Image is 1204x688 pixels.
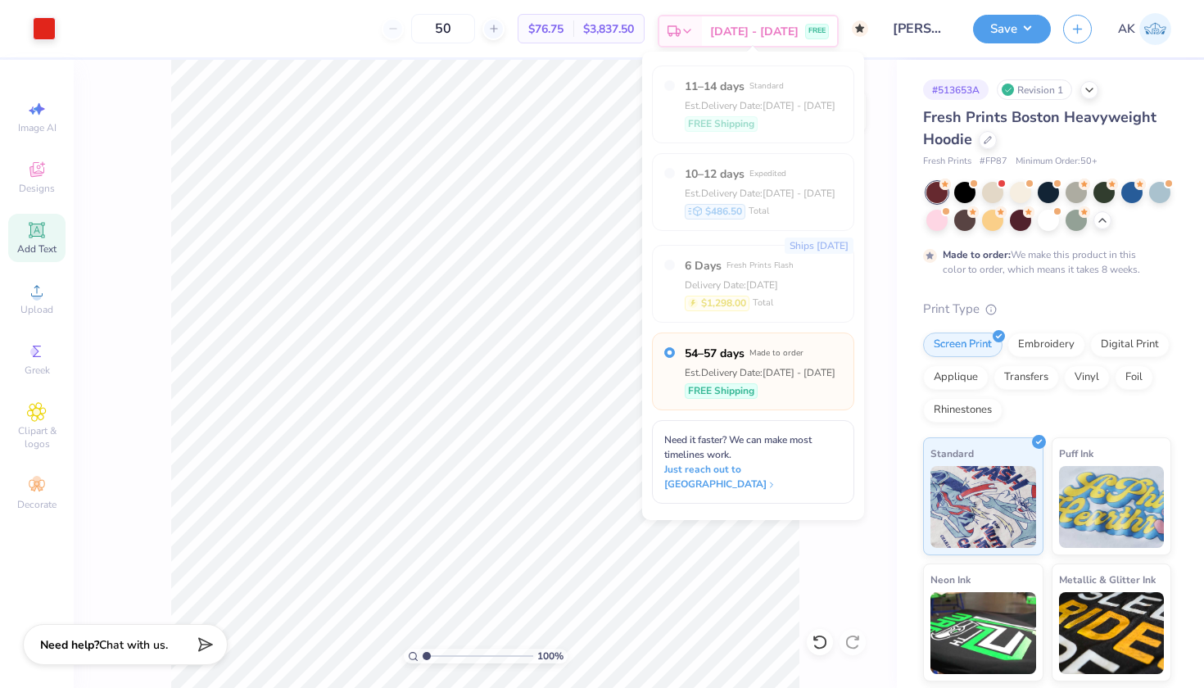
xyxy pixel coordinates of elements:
span: [DATE] - [DATE] [710,23,799,40]
span: $76.75 [528,20,564,38]
span: 10–12 days [685,165,745,183]
div: Delivery Date: [DATE] [685,278,794,292]
div: Screen Print [923,333,1003,357]
div: Est. Delivery Date: [DATE] - [DATE] [685,186,835,201]
div: Digital Print [1090,333,1170,357]
span: Made to order [749,347,803,359]
span: Fresh Prints Flash [726,260,794,271]
span: Clipart & logos [8,424,66,450]
span: FREE Shipping [688,116,754,131]
span: Neon Ink [930,571,971,588]
div: Revision 1 [997,79,1072,100]
span: FREE Shipping [688,383,754,398]
img: Alison Kacerik [1139,13,1171,45]
span: Decorate [17,498,57,511]
strong: Made to order: [943,248,1011,261]
div: Est. Delivery Date: [DATE] - [DATE] [685,98,835,113]
span: 100 % [537,649,564,663]
a: AK [1118,13,1171,45]
span: Standard [930,445,974,462]
span: Chat with us. [99,637,168,653]
img: Puff Ink [1059,466,1165,548]
span: Designs [19,182,55,195]
span: AK [1118,20,1135,38]
div: Print Type [923,300,1171,319]
div: Vinyl [1064,365,1110,390]
input: Untitled Design [880,12,961,45]
span: Add Text [17,242,57,256]
span: $486.50 [705,204,742,219]
span: Greek [25,364,50,377]
span: 54–57 days [685,345,745,362]
span: $3,837.50 [583,20,634,38]
span: FREE [808,25,826,37]
span: Total [749,205,769,219]
span: $1,298.00 [701,296,746,310]
span: Standard [749,80,784,92]
span: Puff Ink [1059,445,1093,462]
img: Neon Ink [930,592,1036,674]
img: Metallic & Glitter Ink [1059,592,1165,674]
img: Standard [930,466,1036,548]
span: Need it faster? We can make most timelines work. [664,433,812,461]
input: – – [411,14,475,43]
span: Expedited [749,168,786,179]
div: We make this product in this color to order, which means it takes 8 weeks. [943,247,1144,277]
span: Minimum Order: 50 + [1016,155,1098,169]
div: Transfers [994,365,1059,390]
span: Total [753,296,773,310]
span: # FP87 [980,155,1007,169]
div: Foil [1115,365,1153,390]
span: Just reach out to [GEOGRAPHIC_DATA] [664,462,842,491]
span: Fresh Prints [923,155,971,169]
div: Rhinestones [923,398,1003,423]
span: Metallic & Glitter Ink [1059,571,1156,588]
span: 6 Days [685,257,722,274]
span: Fresh Prints Boston Heavyweight Hoodie [923,107,1156,149]
span: Upload [20,303,53,316]
span: 11–14 days [685,78,745,95]
strong: Need help? [40,637,99,653]
div: Est. Delivery Date: [DATE] - [DATE] [685,365,835,380]
span: Image AI [18,121,57,134]
div: # 513653A [923,79,989,100]
button: Save [973,15,1051,43]
div: Embroidery [1007,333,1085,357]
div: Applique [923,365,989,390]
